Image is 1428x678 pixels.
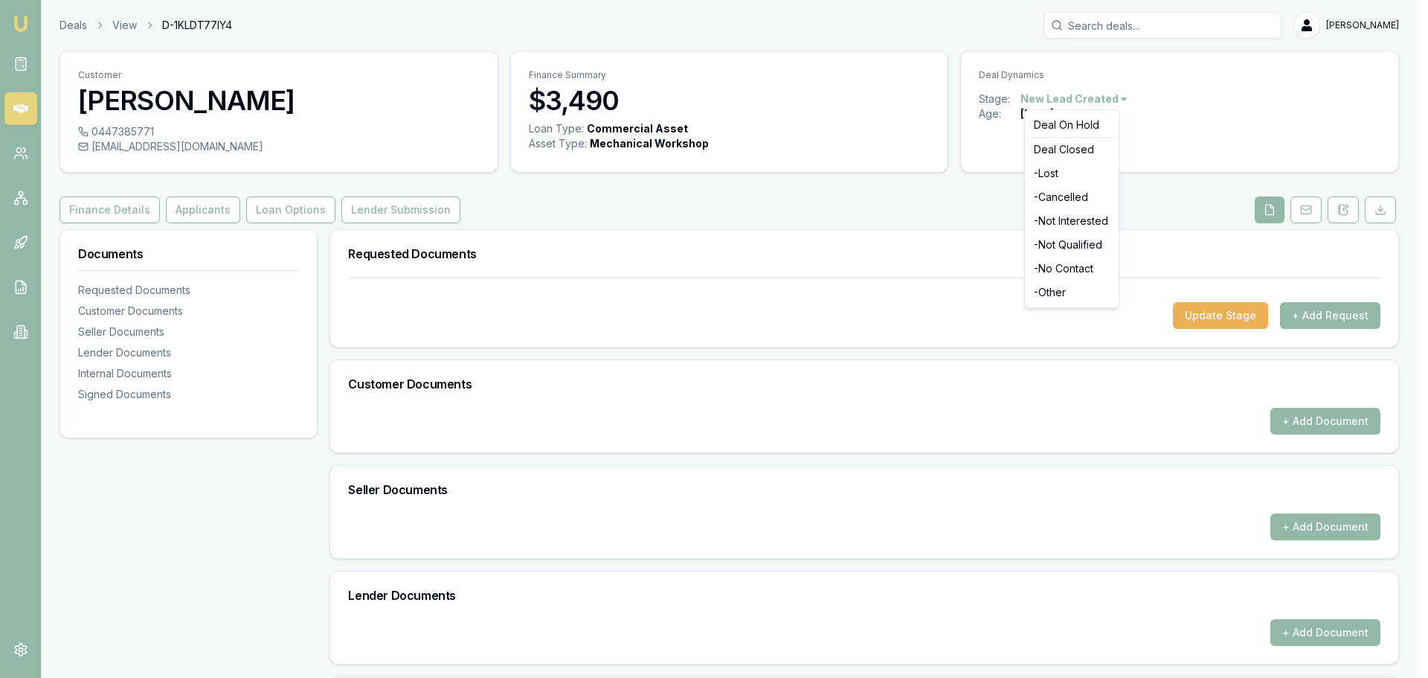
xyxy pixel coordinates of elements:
div: - Not Qualified [1028,233,1116,257]
div: Deal Closed [1028,138,1116,161]
div: Deal On Hold [1028,113,1116,137]
div: - No Contact [1028,257,1116,281]
div: - Cancelled [1028,185,1116,209]
div: New Lead Created [1024,109,1119,308]
div: - Not Interested [1028,209,1116,233]
div: - Lost [1028,161,1116,185]
div: - Other [1028,281,1116,304]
